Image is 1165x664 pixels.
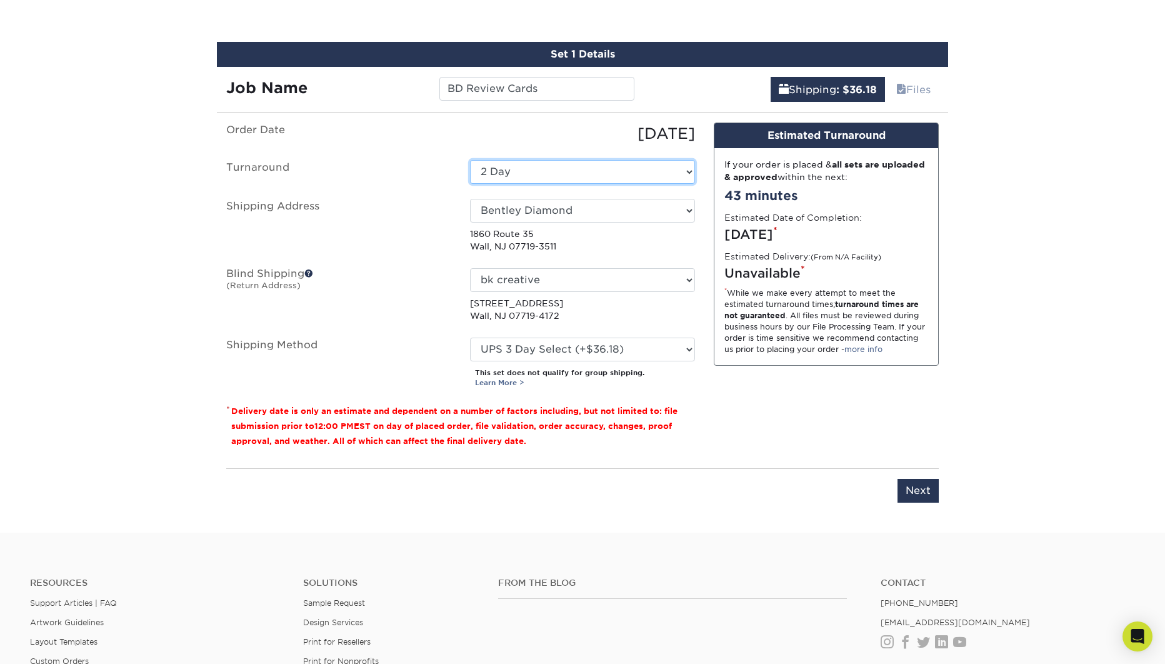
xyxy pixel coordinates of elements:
[303,598,365,608] a: Sample Request
[724,186,928,205] div: 43 minutes
[896,84,906,96] span: files
[217,160,461,184] label: Turnaround
[30,637,97,646] a: Layout Templates
[881,578,1135,588] a: Contact
[724,211,862,224] label: Estimated Date of Completion:
[303,578,479,588] h4: Solutions
[461,123,704,145] div: [DATE]
[217,42,948,67] div: Set 1 Details
[498,578,847,588] h4: From the Blog
[724,250,881,263] label: Estimated Delivery:
[30,618,104,627] a: Artwork Guidelines
[724,158,928,184] div: If your order is placed & within the next:
[217,338,461,389] label: Shipping Method
[470,228,695,253] p: 1860 Route 35 Wall, NJ 07719-3511
[724,299,919,320] strong: turnaround times are not guaranteed
[724,264,928,283] div: Unavailable
[439,77,634,101] input: Enter a job name
[217,123,461,145] label: Order Date
[724,225,928,244] div: [DATE]
[1122,621,1152,651] div: Open Intercom Messenger
[303,637,371,646] a: Print for Resellers
[888,77,939,102] a: Files
[811,253,881,261] small: (From N/A Facility)
[714,123,938,148] div: Estimated Turnaround
[881,598,958,608] a: [PHONE_NUMBER]
[231,406,677,446] small: Delivery date is only an estimate and dependent on a number of factors including, but not limited...
[470,297,695,323] p: [STREET_ADDRESS] Wall, NJ 07719-4172
[226,281,301,290] small: (Return Address)
[779,84,789,96] span: shipping
[475,378,524,387] a: Learn More >
[314,421,354,431] span: 12:00 PM
[30,578,284,588] h4: Resources
[897,479,939,503] input: Next
[724,288,928,355] div: While we make every attempt to meet the estimated turnaround times; . All files must be reviewed ...
[303,618,363,627] a: Design Services
[226,79,307,97] strong: Job Name
[217,268,461,323] label: Blind Shipping
[881,618,1030,627] a: [EMAIL_ADDRESS][DOMAIN_NAME]
[844,345,882,354] a: more info
[30,598,117,608] a: Support Articles | FAQ
[836,84,877,96] b: : $36.18
[771,77,885,102] a: Shipping: $36.18
[217,199,461,253] label: Shipping Address
[475,368,695,389] p: This set does not qualify for group shipping.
